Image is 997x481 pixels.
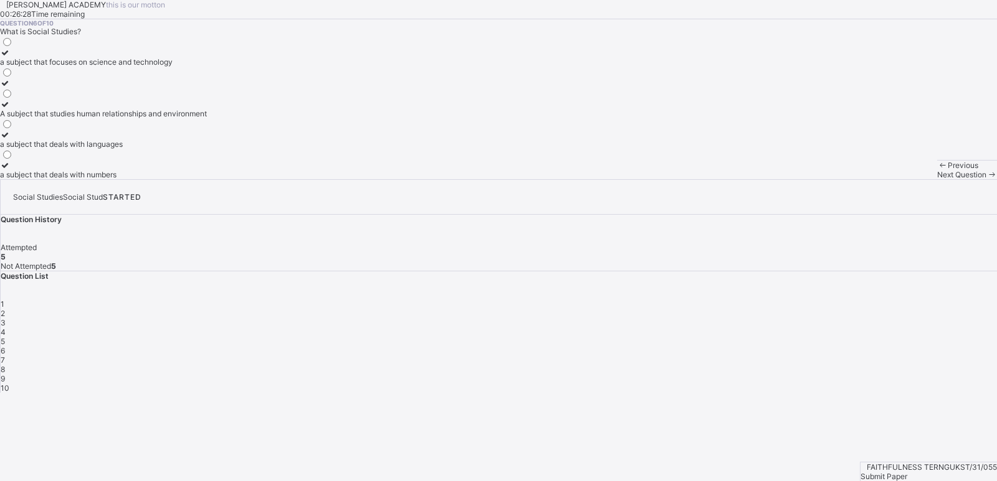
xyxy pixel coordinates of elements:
span: 3 [1,318,6,327]
span: 9 [1,374,5,383]
span: 10 [1,383,9,393]
span: 4 [1,327,6,337]
span: Time remaining [31,9,85,19]
span: Question List [1,271,49,281]
span: Submit Paper [861,472,907,481]
span: FAITHFULNESS TERNGU [867,462,955,472]
span: Next Question [937,170,986,179]
span: Not Attempted [1,261,51,271]
span: Social Studies [13,192,63,202]
span: STARTED [103,192,141,202]
b: 5 [51,261,56,271]
b: 5 [1,252,6,261]
span: Previous [948,161,978,170]
span: 8 [1,365,5,374]
span: 1 [1,299,4,309]
span: 6 [1,346,5,355]
span: Social Stud [63,192,103,202]
span: Attempted [1,243,37,252]
span: Question History [1,215,62,224]
span: 5 [1,337,5,346]
span: KST/31/055 [955,462,997,472]
span: 2 [1,309,5,318]
span: 7 [1,355,5,365]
